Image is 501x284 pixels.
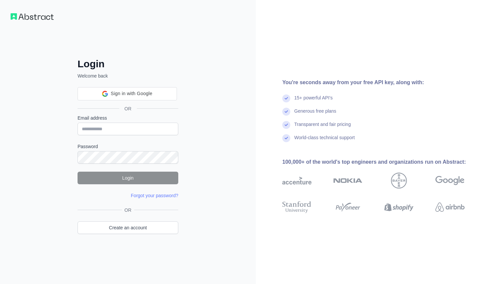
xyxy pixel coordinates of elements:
label: Email address [78,115,178,121]
span: Sign in with Google [111,90,152,97]
img: check mark [282,108,290,116]
p: Welcome back [78,73,178,79]
img: check mark [282,134,290,142]
div: Transparent and fair pricing [294,121,351,134]
img: accenture [282,173,311,189]
div: Sign in with Google [78,87,177,100]
label: Password [78,143,178,150]
button: Login [78,172,178,184]
span: OR [122,207,134,213]
img: shopify [384,200,414,214]
div: Generous free plans [294,108,336,121]
a: Forgot your password? [131,193,178,198]
img: stanford university [282,200,311,214]
a: Create an account [78,221,178,234]
img: nokia [333,173,362,189]
img: google [435,173,465,189]
div: You're seconds away from your free API key, along with: [282,79,486,86]
span: OR [119,105,137,112]
div: 100,000+ of the world's top engineers and organizations run on Abstract: [282,158,486,166]
img: bayer [391,173,407,189]
img: check mark [282,121,290,129]
img: airbnb [435,200,465,214]
img: payoneer [333,200,362,214]
h2: Login [78,58,178,70]
img: Workflow [11,13,54,20]
div: 15+ powerful API's [294,94,333,108]
div: World-class technical support [294,134,355,147]
img: check mark [282,94,290,102]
